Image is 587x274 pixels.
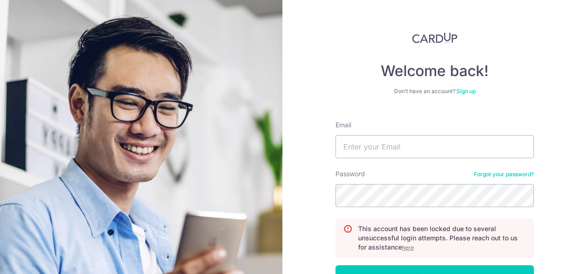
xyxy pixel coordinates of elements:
[456,88,476,95] a: Sign up
[402,244,414,251] a: here
[474,171,534,178] a: Forgot your password?
[335,169,365,179] label: Password
[335,62,534,80] h4: Welcome back!
[412,32,457,43] img: CardUp Logo
[335,135,534,158] input: Enter your Email
[335,120,351,130] label: Email
[335,88,534,95] div: Don’t have an account?
[358,224,526,252] p: This account has been locked due to several unsuccessful login attempts. Please reach out to us f...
